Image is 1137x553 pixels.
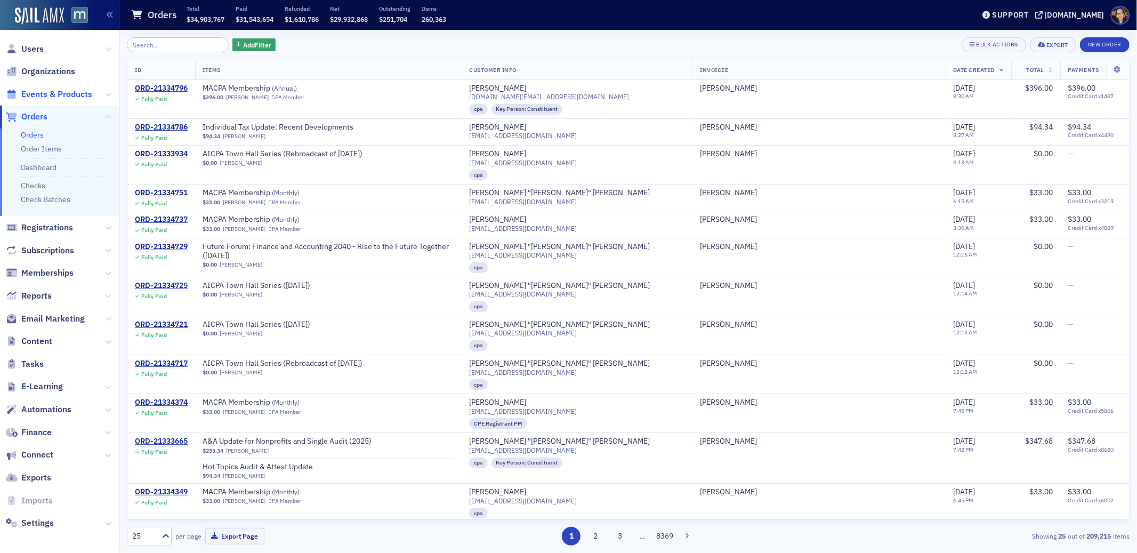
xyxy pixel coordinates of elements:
a: Future Forum: Finance and Accounting 2040 - Rise to the Future Together ([DATE]) [203,242,454,261]
div: [PERSON_NAME] [700,188,757,198]
time: 8:30 AM [953,92,974,100]
a: [PERSON_NAME] [223,408,265,415]
a: [PERSON_NAME] "[PERSON_NAME]" [PERSON_NAME] [469,320,650,330]
div: cpa [469,262,488,273]
time: 12:13 AM [953,328,977,336]
span: Memberships [21,267,74,279]
a: Dashboard [21,163,57,172]
span: Total [1027,66,1044,74]
a: ORD-21333934 [135,149,188,159]
div: [DOMAIN_NAME] [1045,10,1104,20]
span: Add Filter [243,40,271,50]
span: Date Created [953,66,995,74]
a: New Order [1080,39,1130,49]
a: Order Items [21,144,62,154]
span: Connect [21,449,53,461]
a: Orders [21,130,44,140]
span: Automations [21,404,71,415]
a: [PERSON_NAME] [220,330,262,337]
span: $33.00 [203,199,220,206]
span: $94.34 [1029,122,1053,132]
span: $0.00 [1034,358,1053,368]
a: ORD-21334374 [135,398,188,407]
span: Credit Card x1487 [1068,93,1122,100]
span: $33.00 [1068,188,1091,197]
span: [EMAIL_ADDRESS][DOMAIN_NAME] [469,225,577,233]
div: cpa [469,379,488,390]
a: ORD-21334717 [135,359,188,368]
span: MACPA Membership [203,84,337,93]
div: Fully Paid [141,200,167,207]
time: 7:45 PM [953,407,973,414]
span: Organizations [21,66,75,77]
span: ID [135,66,141,74]
a: Check Batches [21,195,70,204]
a: Organizations [6,66,75,77]
a: Registrations [6,222,73,234]
a: Tasks [6,358,44,370]
span: MACPA Membership [203,215,337,225]
span: Credit Card x4490 [1068,132,1122,139]
a: [PERSON_NAME] [469,149,526,159]
button: Bulk Actions [962,37,1026,52]
span: Mary Ellen Hammond [700,84,938,93]
div: ORD-21333665 [135,437,188,446]
a: [PERSON_NAME] [220,369,262,376]
a: Subscriptions [6,245,74,257]
span: [EMAIL_ADDRESS][DOMAIN_NAME] [469,329,577,337]
a: Exports [6,472,51,484]
span: E-Learning [21,381,63,392]
span: — [1068,280,1074,290]
span: $94.34 [1068,122,1091,132]
div: [PERSON_NAME] "[PERSON_NAME]" [PERSON_NAME] [469,242,650,252]
span: Jen Benz [700,188,938,198]
span: Registrations [21,222,73,234]
a: Connect [6,449,53,461]
a: [PERSON_NAME] [469,84,526,93]
div: ORD-21334729 [135,242,188,252]
span: [DATE] [953,149,975,158]
a: View Homepage [64,7,88,25]
div: Bulk Actions [977,42,1018,47]
div: cpa [469,170,488,180]
a: ORD-21334725 [135,281,188,291]
span: ( Annual ) [272,84,297,92]
a: ORD-21334349 [135,487,188,497]
span: Content [21,335,52,347]
a: [PERSON_NAME] "[PERSON_NAME]" [PERSON_NAME] [469,437,650,446]
span: 260,363 [422,15,446,23]
a: Orders [6,111,47,123]
button: Export Page [205,528,264,544]
div: Fully Paid [141,161,167,168]
p: Outstanding [379,5,410,12]
a: MACPA Membership (Annual) [203,84,337,93]
span: A&A Update for Nonprofits and Single Audit (2025) [203,437,372,446]
a: [PERSON_NAME] [700,487,757,497]
span: Events & Products [21,89,92,100]
span: $33.00 [1068,397,1091,407]
span: $1,610,786 [285,15,319,23]
a: Checks [21,181,45,190]
span: [EMAIL_ADDRESS][DOMAIN_NAME] [469,132,577,140]
span: $0.00 [203,369,217,376]
div: [PERSON_NAME] [700,84,757,93]
div: cpa [469,104,488,115]
span: $34,903,767 [187,15,224,23]
a: [PERSON_NAME] [469,398,526,407]
div: CPA Member [269,226,302,233]
span: $0.00 [1034,242,1053,251]
span: $251,704 [379,15,407,23]
div: Fully Paid [141,293,167,300]
span: Email Marketing [21,313,85,325]
a: [PERSON_NAME] [700,242,757,252]
button: 1 [562,527,580,546]
a: [PERSON_NAME] [700,437,757,446]
span: Individual Tax Update: Recent Developments [203,123,353,132]
span: Profile [1111,6,1130,25]
div: CPA Member [269,408,302,415]
span: [EMAIL_ADDRESS][DOMAIN_NAME] [469,198,577,206]
a: MACPA Membership (Monthly) [203,188,337,198]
